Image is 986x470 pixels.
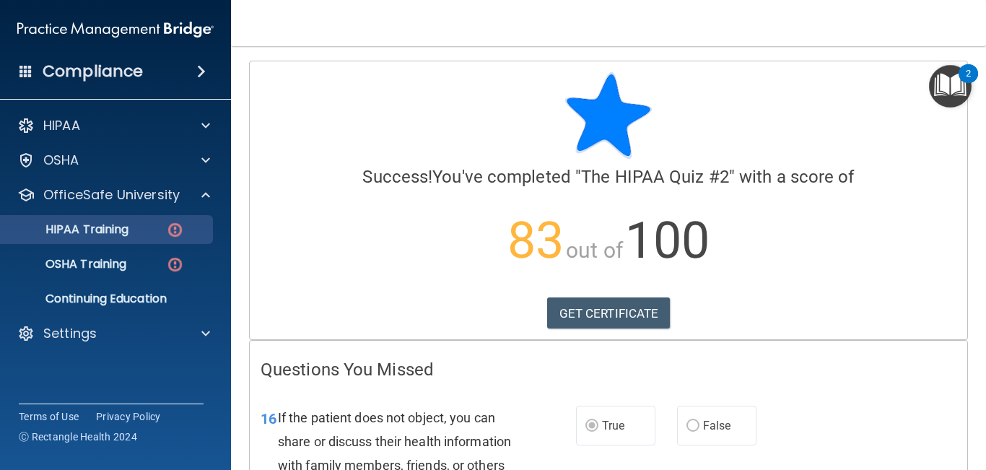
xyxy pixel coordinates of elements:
[362,167,432,187] span: Success!
[565,72,652,159] img: blue-star-rounded.9d042014.png
[43,152,79,169] p: OSHA
[43,117,80,134] p: HIPAA
[625,211,710,270] span: 100
[19,430,137,444] span: Ⓒ Rectangle Health 2024
[43,325,97,342] p: Settings
[43,61,143,82] h4: Compliance
[547,297,671,329] a: GET CERTIFICATE
[166,256,184,274] img: danger-circle.6113f641.png
[166,221,184,239] img: danger-circle.6113f641.png
[17,186,210,204] a: OfficeSafe University
[43,186,180,204] p: OfficeSafe University
[17,325,210,342] a: Settings
[507,211,564,270] span: 83
[261,360,956,379] h4: Questions You Missed
[261,167,956,186] h4: You've completed " " with a score of
[566,238,623,263] span: out of
[966,74,971,92] div: 2
[9,222,128,237] p: HIPAA Training
[929,65,972,108] button: Open Resource Center, 2 new notifications
[17,117,210,134] a: HIPAA
[9,292,206,306] p: Continuing Education
[686,421,699,432] input: False
[19,409,79,424] a: Terms of Use
[581,167,729,187] span: The HIPAA Quiz #2
[96,409,161,424] a: Privacy Policy
[703,419,731,432] span: False
[9,257,126,271] p: OSHA Training
[261,410,276,427] span: 16
[602,419,624,432] span: True
[17,152,210,169] a: OSHA
[585,421,598,432] input: True
[17,15,214,44] img: PMB logo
